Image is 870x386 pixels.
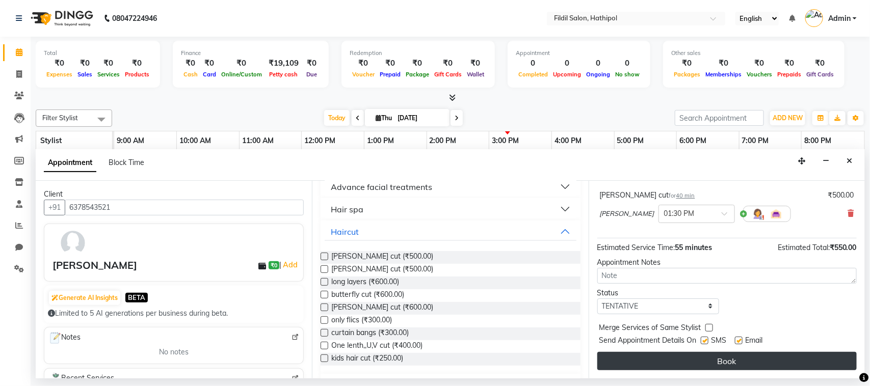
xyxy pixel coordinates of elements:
span: [PERSON_NAME] cut (₹600.00) [331,302,433,315]
div: ₹19,109 [265,58,303,69]
div: ₹0 [775,58,804,69]
span: Gift Cards [804,71,836,78]
div: Total [44,49,152,58]
a: 11:00 AM [240,133,276,148]
img: Interior.png [770,208,782,220]
span: Wallet [464,71,487,78]
button: Advance facial treatments [325,178,576,196]
span: long layers (₹600.00) [331,277,399,289]
div: ₹0 [44,58,75,69]
a: 6:00 PM [677,133,709,148]
span: Due [304,71,320,78]
a: 1:00 PM [364,133,397,148]
button: Book [597,352,857,370]
a: 8:00 PM [802,133,834,148]
a: 2:00 PM [427,133,459,148]
div: ₹0 [200,58,219,69]
a: 7:00 PM [740,133,772,148]
button: Close [842,153,857,169]
span: 55 minutes [675,243,713,252]
span: Completed [516,71,550,78]
span: Merge Services of Same Stylist [599,322,701,335]
button: Hair spa [325,200,576,218]
div: ₹0 [432,58,464,69]
img: avatar [58,228,88,258]
span: Block Time [109,158,144,167]
div: Limited to 5 AI generations per business during beta. [48,308,300,319]
span: Prepaids [775,71,804,78]
div: ₹0 [181,58,200,69]
img: Hairdresser.png [752,208,764,220]
div: ₹0 [75,58,95,69]
span: Package [403,71,432,78]
span: only flics (₹300.00) [331,315,392,327]
span: Estimated Service Time: [597,243,675,252]
span: 40 min [676,192,695,199]
div: ₹0 [464,58,487,69]
input: Search by Name/Mobile/Email/Code [65,200,304,215]
img: logo [26,4,96,33]
span: Ongoing [584,71,613,78]
a: 9:00 AM [114,133,147,148]
span: Packages [671,71,703,78]
div: Advance facial treatments [331,181,432,193]
span: No show [613,71,642,78]
span: Estimated Total: [778,243,830,252]
span: [PERSON_NAME] cut (₹500.00) [331,264,433,277]
div: Status [597,288,720,298]
span: butterfly cut (₹600.00) [331,289,404,302]
div: 0 [550,58,584,69]
div: ₹0 [744,58,775,69]
a: 3:00 PM [489,133,521,148]
span: Upcoming [550,71,584,78]
div: 0 [613,58,642,69]
input: 2025-09-04 [394,111,445,126]
div: Other sales [671,49,836,58]
div: Haircut [331,226,359,238]
span: [PERSON_NAME] cut (₹500.00) [331,251,433,264]
div: Finance [181,49,321,58]
a: 12:00 PM [302,133,338,148]
span: Vouchers [744,71,775,78]
span: Email [746,335,763,348]
span: Send Appointment Details On [599,335,697,348]
span: Appointment [44,154,96,172]
div: [PERSON_NAME] cut [600,190,695,201]
span: BETA [125,293,148,302]
div: ₹0 [122,58,152,69]
span: Products [122,71,152,78]
div: ₹0 [303,58,321,69]
span: Recent Services [48,373,114,385]
div: ₹0 [804,58,836,69]
span: One lenth,,U,V cut (₹400.00) [331,340,423,353]
span: Services [95,71,122,78]
span: kids hair cut (₹250.00) [331,353,403,366]
span: Sales [75,71,95,78]
span: ₹0 [269,261,279,269]
span: Voucher [350,71,377,78]
small: for [669,192,695,199]
span: Filter Stylist [42,114,78,122]
span: SMS [711,335,727,348]
div: Appointment Notes [597,257,857,268]
div: Redemption [350,49,487,58]
span: curtain bangs (₹300.00) [331,327,409,340]
span: Stylist [40,136,62,145]
div: ₹0 [703,58,744,69]
div: ₹0 [95,58,122,69]
span: Gift Cards [432,71,464,78]
button: Generate AI Insights [49,291,120,305]
span: Cash [181,71,200,78]
b: 08047224946 [112,4,157,33]
span: No notes [159,347,189,357]
span: Memberships [703,71,744,78]
div: [PERSON_NAME] [52,258,137,273]
button: +91 [44,200,65,215]
div: ₹0 [377,58,403,69]
img: Admin [805,9,823,27]
a: 10:00 AM [177,133,214,148]
span: Petty cash [267,71,301,78]
a: 4:00 PM [552,133,584,148]
span: ADD NEW [773,114,803,122]
input: Search Appointment [675,110,764,126]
